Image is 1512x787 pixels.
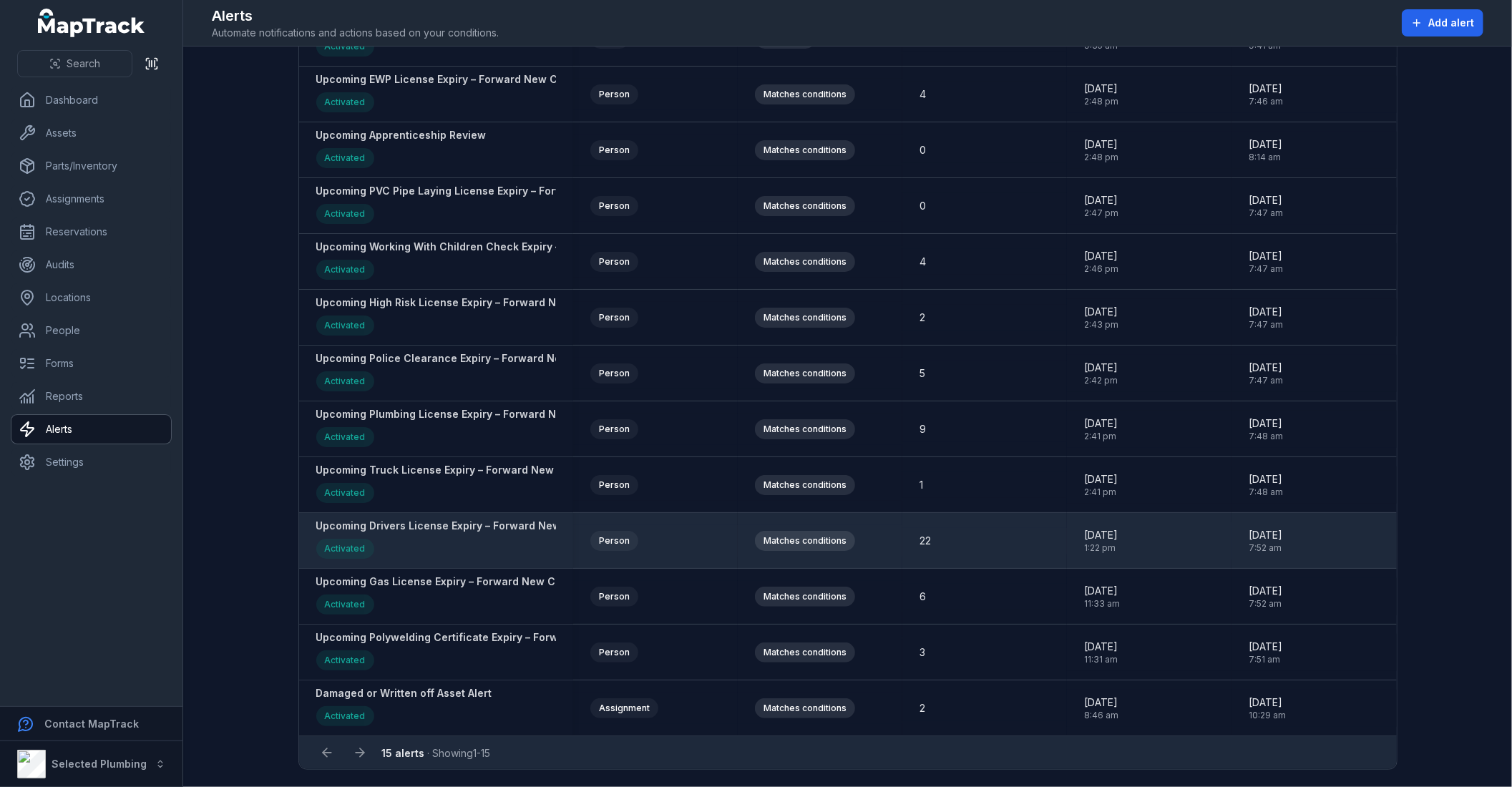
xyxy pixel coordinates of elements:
span: 4 [920,255,926,269]
span: [DATE] [1084,584,1120,598]
time: 8/18/2025, 2:41:55 PM [1084,416,1118,442]
div: Activated [316,204,374,224]
a: Upcoming Apprenticeship ReviewActivated [316,128,487,172]
span: [DATE] [1084,305,1118,319]
strong: Upcoming Apprenticeship Review [316,128,487,142]
span: 8:46 am [1084,710,1118,721]
span: [DATE] [1249,584,1282,598]
span: Search [67,57,100,71]
span: 7:52 am [1249,542,1282,554]
div: Activated [316,539,374,559]
span: [DATE] [1249,137,1282,152]
a: Upcoming Police Clearance Expiry – Forward New Copy To [EMAIL_ADDRESS][DOMAIN_NAME] (Front & Back... [316,351,978,395]
a: Damaged or Written off Asset AlertActivated [316,686,492,730]
div: Assignment [590,698,658,718]
time: 10/1/2025, 7:52:06 AM [1249,584,1282,610]
span: 3 [920,645,925,660]
span: [DATE] [1249,416,1283,431]
div: Matches conditions [755,698,855,718]
a: Parts/Inventory [11,152,171,180]
div: Matches conditions [755,140,855,160]
a: Upcoming Plumbing License Expiry – Forward New Copy To [EMAIL_ADDRESS][DOMAIN_NAME] (Front & Back... [316,407,980,451]
span: [DATE] [1084,137,1118,152]
a: Upcoming Gas License Expiry – Forward New Copy To [EMAIL_ADDRESS][DOMAIN_NAME] (Front & Back sepa... [316,575,953,618]
div: Matches conditions [755,363,855,383]
time: 8/18/2025, 2:43:36 PM [1084,305,1118,331]
a: Upcoming PVC Pipe Laying License Expiry – Forward New Copy To [EMAIL_ADDRESS][DOMAIN_NAME] (Front... [316,184,1015,228]
time: 1/15/2025, 8:46:09 AM [1084,695,1118,721]
strong: Upcoming Truck License Expiry – Forward New Copy To [EMAIL_ADDRESS][DOMAIN_NAME] (Front & Back se... [316,463,962,477]
a: Dashboard [11,86,171,114]
h2: Alerts [212,6,499,26]
strong: Contact MapTrack [44,718,139,730]
a: Forms [11,349,171,378]
time: 10/1/2025, 7:46:29 AM [1249,82,1283,107]
strong: 15 alerts [382,747,425,759]
span: 2:41 pm [1084,431,1118,442]
time: 8/18/2025, 11:31:57 AM [1084,640,1118,665]
time: 8/18/2025, 2:46:07 PM [1084,249,1118,275]
strong: Damaged or Written off Asset Alert [316,686,492,700]
div: Person [590,587,638,607]
div: Activated [316,260,374,280]
div: Matches conditions [755,196,855,216]
strong: Upcoming Gas License Expiry – Forward New Copy To [EMAIL_ADDRESS][DOMAIN_NAME] (Front & Back sepa... [316,575,953,589]
span: 7:52 am [1249,598,1282,610]
div: Person [590,140,638,160]
time: 3/27/2025, 10:29:05 AM [1249,695,1286,721]
a: Upcoming Polywelding Certificate Expiry – Forward New Copy To [EMAIL_ADDRESS][DOMAIN_NAME] (Front... [316,630,1010,674]
strong: Upcoming PVC Pipe Laying License Expiry – Forward New Copy To [EMAIL_ADDRESS][DOMAIN_NAME] (Front... [316,184,1015,198]
a: Reservations [11,217,171,246]
span: [DATE] [1249,249,1283,263]
div: Person [590,84,638,104]
span: 9 [920,422,926,436]
time: 10/1/2025, 7:51:41 AM [1249,640,1282,665]
span: 2:47 pm [1084,207,1118,219]
span: [DATE] [1084,193,1118,207]
strong: Upcoming Polywelding Certificate Expiry – Forward New Copy To [EMAIL_ADDRESS][DOMAIN_NAME] (Front... [316,630,1010,645]
a: Locations [11,283,171,312]
span: 4 [920,87,926,102]
span: 2:48 pm [1084,96,1118,107]
time: 10/1/2025, 7:52:47 AM [1249,528,1282,554]
span: [DATE] [1249,640,1282,654]
div: Activated [316,483,374,503]
span: 22 [920,534,931,548]
span: 7:48 am [1249,431,1283,442]
div: Activated [316,148,374,168]
div: Matches conditions [755,531,855,551]
div: Activated [316,706,374,726]
span: [DATE] [1249,193,1283,207]
strong: Upcoming High Risk License Expiry – Forward New Copy To [EMAIL_ADDRESS][DOMAIN_NAME] (Front & Bac... [316,295,980,310]
div: Activated [316,650,374,670]
div: Activated [316,595,374,615]
a: Upcoming EWP License Expiry – Forward New Copy To [EMAIL_ADDRESS][DOMAIN_NAME] (Front & Back sepa... [316,72,955,116]
a: Alerts [11,415,171,444]
div: Activated [316,316,374,336]
time: 10/1/2025, 7:48:26 AM [1249,472,1283,498]
span: [DATE] [1084,695,1118,710]
span: [DATE] [1249,528,1282,542]
strong: Upcoming EWP License Expiry – Forward New Copy To [EMAIL_ADDRESS][DOMAIN_NAME] (Front & Back sepa... [316,72,955,87]
span: Add alert [1428,16,1474,30]
div: Matches conditions [755,252,855,272]
span: 0 [920,143,926,157]
div: Person [590,531,638,551]
span: · Showing 1 - 15 [382,747,491,759]
a: Reports [11,382,171,411]
span: [DATE] [1084,472,1118,487]
a: Assignments [11,185,171,213]
span: 7:51 am [1249,654,1282,665]
span: 0 [920,199,926,213]
div: Matches conditions [755,84,855,104]
button: Add alert [1402,9,1483,36]
span: [DATE] [1084,640,1118,654]
strong: Selected Plumbing [52,758,147,770]
span: 2:41 pm [1084,487,1118,498]
div: Person [590,642,638,663]
span: 2:48 pm [1084,152,1118,163]
span: [DATE] [1249,472,1283,487]
a: Upcoming High Risk License Expiry – Forward New Copy To [EMAIL_ADDRESS][DOMAIN_NAME] (Front & Bac... [316,295,980,339]
span: 11:33 am [1084,598,1120,610]
span: [DATE] [1249,305,1283,319]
